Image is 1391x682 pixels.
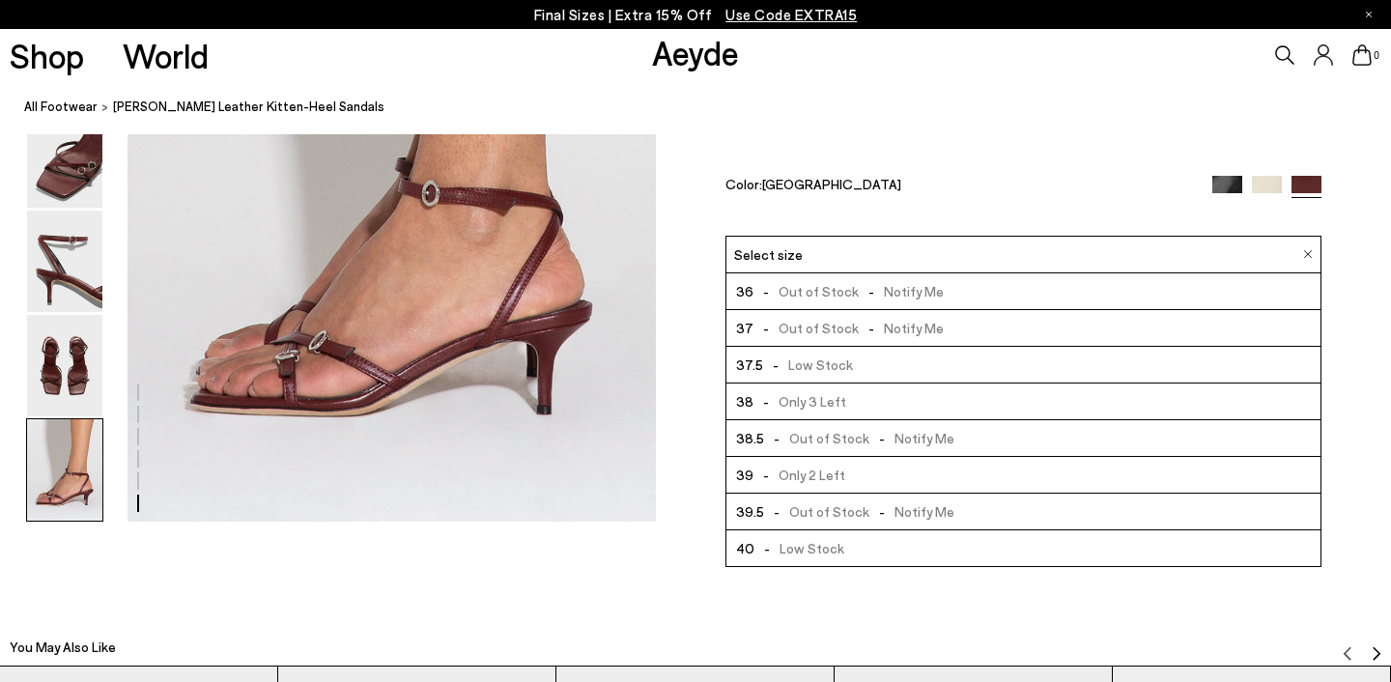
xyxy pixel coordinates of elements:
[123,39,209,72] a: World
[754,537,844,561] span: Low Stock
[753,284,779,300] span: -
[753,390,846,414] span: Only 3 Left
[27,419,102,521] img: Libby Leather Kitten-Heel Sandals - Image 6
[10,638,116,657] h2: You May Also Like
[736,354,763,378] span: 37.5
[1369,632,1384,661] button: Next slide
[764,504,789,521] span: -
[753,394,779,411] span: -
[736,427,764,451] span: 38.5
[24,97,98,117] a: All Footwear
[24,81,1391,134] nav: breadcrumb
[869,504,894,521] span: -
[1340,632,1355,661] button: Previous slide
[534,3,858,27] p: Final Sizes | Extra 15% Off
[27,211,102,312] img: Libby Leather Kitten-Heel Sandals - Image 4
[27,106,102,208] img: Libby Leather Kitten-Heel Sandals - Image 3
[859,284,884,300] span: -
[652,32,739,72] a: Aeyde
[113,97,384,117] span: [PERSON_NAME] Leather Kitten-Heel Sandals
[736,317,753,341] span: 37
[1352,44,1372,66] a: 0
[736,390,753,414] span: 38
[869,431,894,447] span: -
[736,500,764,525] span: 39.5
[736,464,753,488] span: 39
[764,427,954,451] span: Out of Stock Notify Me
[753,321,779,337] span: -
[725,6,857,23] span: Navigate to /collections/ss25-final-sizes
[764,500,954,525] span: Out of Stock Notify Me
[736,280,753,304] span: 36
[734,245,803,266] span: Select size
[753,468,779,484] span: -
[762,176,901,192] span: [GEOGRAPHIC_DATA]
[754,541,780,557] span: -
[1369,646,1384,662] img: svg%3E
[725,176,1193,198] div: Color:
[764,431,789,447] span: -
[736,537,754,561] span: 40
[27,315,102,416] img: Libby Leather Kitten-Heel Sandals - Image 5
[1340,646,1355,662] img: svg%3E
[753,280,944,304] span: Out of Stock Notify Me
[1372,50,1381,61] span: 0
[753,464,845,488] span: Only 2 Left
[753,317,944,341] span: Out of Stock Notify Me
[859,321,884,337] span: -
[763,357,788,374] span: -
[10,39,84,72] a: Shop
[763,354,853,378] span: Low Stock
